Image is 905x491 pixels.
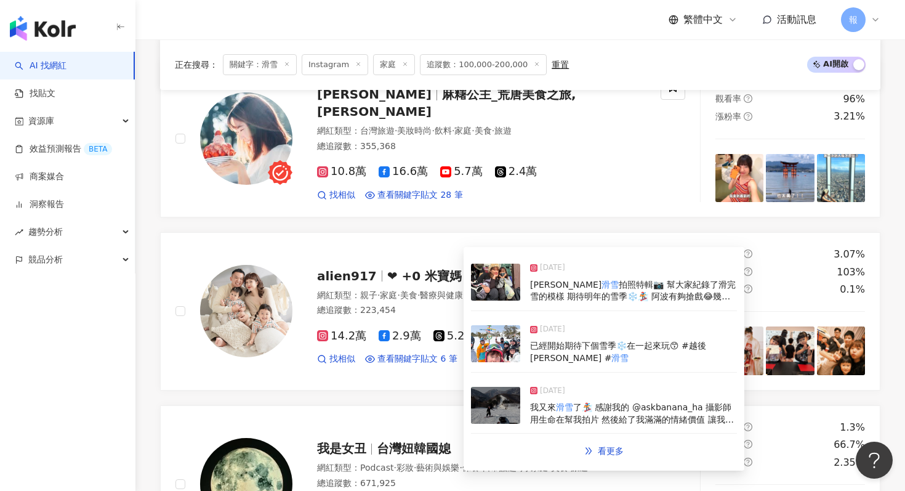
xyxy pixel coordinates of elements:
span: ❤ +0 米寶媽 ❤️ [387,269,481,283]
div: 總追蹤數 ： 355,368 [317,140,646,153]
div: 103% [837,266,865,279]
span: · [377,290,380,300]
img: post-image [766,154,814,202]
span: alien917 [317,269,377,283]
span: 觀看率 [715,94,741,103]
span: 飲料 [435,126,452,136]
span: 醫療與健康 [420,290,463,300]
img: post-image [817,327,865,375]
span: · [395,126,397,136]
iframe: Help Scout Beacon - Open [856,442,893,479]
span: 資源庫 [28,107,54,135]
img: post-image [471,325,520,362]
a: 找相似 [317,353,355,365]
div: 96% [843,92,865,106]
a: 洞察報告 [15,198,64,211]
span: 家庭 [454,126,472,136]
span: 正在搜尋 ： [175,60,218,70]
span: · [472,126,474,136]
a: KOL Avatar[PERSON_NAME]麻糬公主_荒唐美食之旅,[PERSON_NAME]網紅類型：台灣旅遊·美妝時尚·飲料·家庭·美食·旅遊總追蹤數：355,36810.8萬16.6萬5... [160,60,880,218]
span: 2.9萬 [379,330,421,343]
span: 彩妝 [396,463,414,473]
a: double-right看更多 [571,439,637,463]
span: 5.7萬 [440,165,483,178]
img: KOL Avatar [200,92,292,185]
div: 2.35% [834,456,865,469]
img: post-image [766,327,814,375]
span: question-circle [744,423,752,431]
span: 美食 [400,290,417,300]
span: [PERSON_NAME] [530,280,601,290]
span: 報 [849,13,858,26]
div: 網紅類型 ： [317,125,646,137]
a: searchAI 找網紅 [15,60,66,72]
div: 網紅類型 ： [317,290,646,302]
span: 美食 [475,126,492,136]
span: 活動訊息 [777,14,816,25]
div: 重置 [552,60,569,70]
span: 拍照特輯📷 幫大家紀錄了滑完雪的模樣 期待明年的雪季❄️🏂 阿波有夠搶戲😂幾乎每張都有他 #湯澤 [530,280,736,314]
img: post-image [471,264,520,301]
span: 美妝時尚 [397,126,432,136]
span: · [397,290,400,300]
span: 5.2萬 [433,330,476,343]
span: question-circle [744,267,752,276]
div: 3.07% [834,248,865,261]
span: 已經開始期待下個雪季❄️在一起來玩😙 #越後[PERSON_NAME] # [530,341,706,363]
span: 漲粉率 [715,112,741,121]
span: 16.6萬 [379,165,428,178]
span: rise [15,228,23,237]
div: 3.21% [834,110,865,123]
span: 查看關鍵字貼文 6 筆 [377,353,457,365]
span: 繁體中文 [683,13,723,26]
span: 我是女丑 [317,441,366,456]
span: 台灣旅遊 [360,126,395,136]
span: 10.8萬 [317,165,366,178]
span: · [417,290,420,300]
img: post-image [471,387,520,424]
span: · [452,126,454,136]
a: 找相似 [317,189,355,201]
span: 親子 [360,290,377,300]
img: logo [10,16,76,41]
span: · [432,126,434,136]
div: 網紅類型 ： [317,462,646,474]
span: [DATE] [540,262,565,274]
span: 家庭 [380,290,397,300]
span: 找相似 [329,353,355,365]
span: 旅遊 [494,126,512,136]
mark: 滑雪 [601,280,619,290]
span: 台灣妞韓國媳 [377,441,451,456]
span: 趨勢分析 [28,218,63,246]
span: Instagram [302,54,368,75]
span: 了🏂 感謝我的 @askbanana_ha 攝影師用生命在幫我拍片 然後給了我滿滿的情緒價值 讓我滑起來更有信心 [DATE]實在滑得太過癮啦！！ #這次買了新裝備來滑都不一樣了 #裝備很重要 ... [530,402,736,460]
span: 找相似 [329,189,355,201]
span: 追蹤數：100,000-200,000 [420,54,547,75]
span: question-circle [744,440,752,448]
img: KOL Avatar [200,265,292,357]
span: 競品分析 [28,246,63,274]
span: 我又來 [530,402,556,412]
a: 查看關鍵字貼文 6 筆 [365,353,457,365]
span: question-circle [744,285,752,293]
span: 藝術與娛樂 [416,463,459,473]
span: Podcast [360,463,393,473]
span: 14.2萬 [317,330,366,343]
span: [PERSON_NAME] [317,87,432,102]
span: double-right [584,447,593,455]
span: · [492,126,494,136]
a: 商案媒合 [15,171,64,183]
a: KOL Avataralien917❤ +0 米寶媽 ❤️網紅類型：親子·家庭·美食·醫療與健康·寵物總追蹤數：223,45414.2萬2.9萬5.2萬找相似查看關鍵字貼文 6 筆互動率ques... [160,232,880,391]
span: question-circle [744,458,752,466]
a: 找貼文 [15,87,55,100]
a: 效益預測報告BETA [15,143,112,155]
a: 查看關鍵字貼文 28 筆 [365,189,463,201]
div: 總追蹤數 ： 223,454 [317,304,646,317]
span: question-circle [744,250,752,258]
span: [DATE] [540,323,565,336]
span: [DATE] [540,385,565,397]
span: 關鍵字：滑雪 [223,54,297,75]
img: post-image [817,154,865,202]
span: 保養 [462,463,480,473]
div: 66.7% [834,438,865,452]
